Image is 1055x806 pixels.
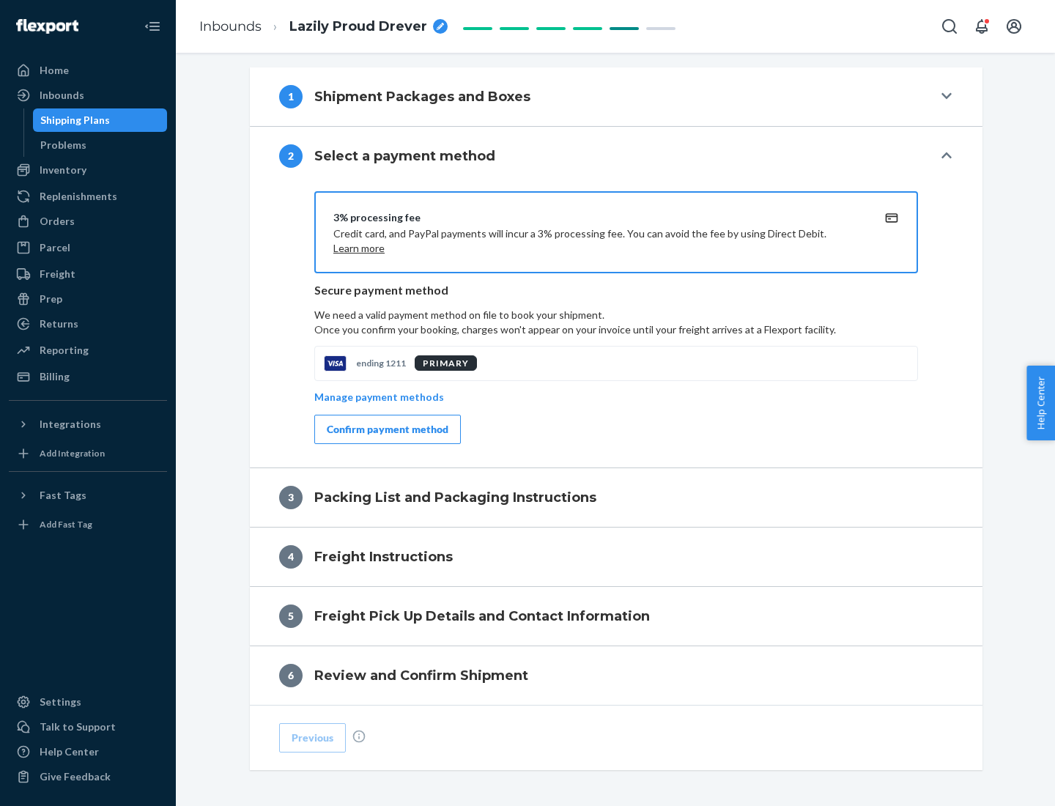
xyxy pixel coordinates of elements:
span: Lazily Proud Drever [289,18,427,37]
button: Help Center [1026,366,1055,440]
button: Open notifications [967,12,996,41]
div: Freight [40,267,75,281]
div: Settings [40,695,81,709]
button: Previous [279,723,346,753]
p: Secure payment method [314,282,918,299]
a: Inventory [9,158,167,182]
div: 5 [279,604,303,628]
a: Parcel [9,236,167,259]
div: Add Integration [40,447,105,459]
button: 3Packing List and Packaging Instructions [250,468,982,527]
div: Shipping Plans [40,113,110,127]
a: Reporting [9,339,167,362]
button: Close Navigation [138,12,167,41]
div: Confirm payment method [327,422,448,437]
div: Problems [40,138,86,152]
ol: breadcrumbs [188,5,459,48]
button: 4Freight Instructions [250,528,982,586]
a: Add Fast Tag [9,513,167,536]
a: Freight [9,262,167,286]
a: Add Integration [9,442,167,465]
button: Open account menu [999,12,1029,41]
button: Fast Tags [9,484,167,507]
button: 5Freight Pick Up Details and Contact Information [250,587,982,646]
button: Open Search Box [935,12,964,41]
a: Billing [9,365,167,388]
button: Learn more [333,241,385,256]
p: Once you confirm your booking, charges won't appear on your invoice until your freight arrives at... [314,322,918,337]
p: ending 1211 [356,357,406,369]
div: 3 [279,486,303,509]
a: Returns [9,312,167,336]
a: Prep [9,287,167,311]
h4: Freight Pick Up Details and Contact Information [314,607,650,626]
div: Help Center [40,744,99,759]
div: 4 [279,545,303,569]
a: Settings [9,690,167,714]
a: Inbounds [199,18,262,34]
a: Problems [33,133,168,157]
div: Give Feedback [40,769,111,784]
h4: Shipment Packages and Boxes [314,87,530,106]
a: Orders [9,210,167,233]
div: 1 [279,85,303,108]
a: Replenishments [9,185,167,208]
div: Integrations [40,417,101,432]
h4: Review and Confirm Shipment [314,666,528,685]
h4: Packing List and Packaging Instructions [314,488,596,507]
div: Talk to Support [40,720,116,734]
button: 1Shipment Packages and Boxes [250,67,982,126]
button: 2Select a payment method [250,127,982,185]
p: Credit card, and PayPal payments will incur a 3% processing fee. You can avoid the fee by using D... [333,226,864,256]
div: Reporting [40,343,89,358]
a: Help Center [9,740,167,764]
div: Add Fast Tag [40,518,92,530]
a: Shipping Plans [33,108,168,132]
div: PRIMARY [415,355,477,371]
div: Prep [40,292,62,306]
a: Talk to Support [9,715,167,739]
div: Fast Tags [40,488,86,503]
a: Inbounds [9,84,167,107]
div: Inventory [40,163,86,177]
div: Returns [40,317,78,331]
div: Inbounds [40,88,84,103]
h4: Freight Instructions [314,547,453,566]
h4: Select a payment method [314,147,495,166]
div: 6 [279,664,303,687]
button: Confirm payment method [314,415,461,444]
button: Give Feedback [9,765,167,788]
div: Orders [40,214,75,229]
div: Replenishments [40,189,117,204]
div: Home [40,63,69,78]
div: 3% processing fee [333,210,864,225]
button: Integrations [9,413,167,436]
a: Home [9,59,167,82]
button: 6Review and Confirm Shipment [250,646,982,705]
div: Parcel [40,240,70,255]
div: 2 [279,144,303,168]
p: We need a valid payment method on file to book your shipment. [314,308,918,337]
img: Flexport logo [16,19,78,34]
p: Manage payment methods [314,390,444,404]
div: Billing [40,369,70,384]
